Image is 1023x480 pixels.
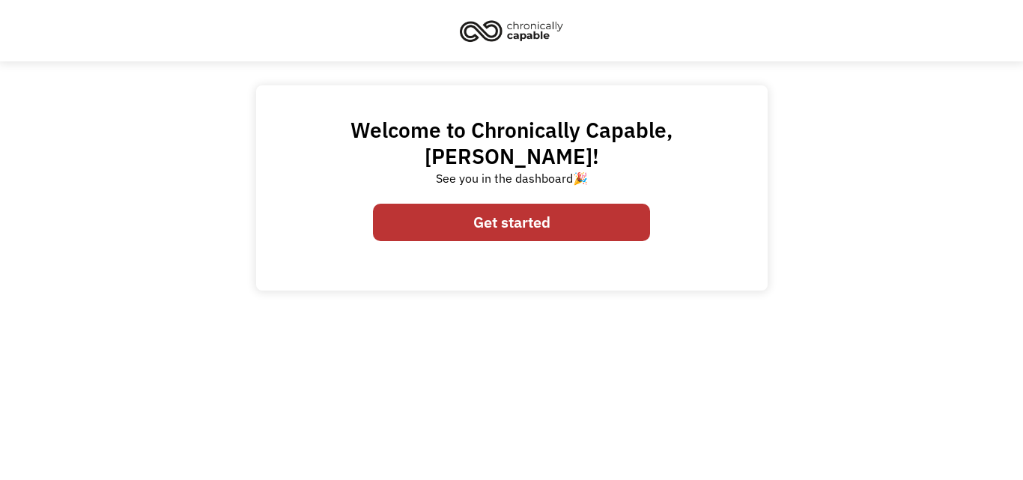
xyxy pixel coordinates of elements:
[373,204,650,241] a: Get started
[425,142,592,170] span: [PERSON_NAME]
[573,171,588,186] a: 🎉
[373,196,650,249] form: Email Form
[455,14,568,47] img: Chronically Capable logo
[436,169,588,187] div: See you in the dashboard
[271,117,753,169] h2: Welcome to Chronically Capable, !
